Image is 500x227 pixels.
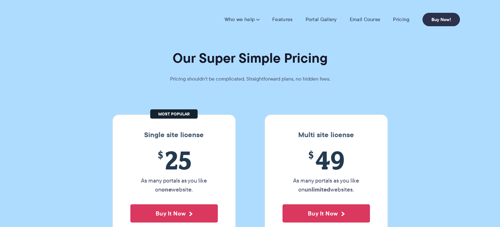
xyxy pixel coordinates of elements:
[283,176,370,194] p: As many portals as you like on websites.
[161,185,172,194] strong: one
[393,16,409,23] a: Pricing
[130,204,218,223] button: Buy It Now
[130,145,218,175] span: 25
[306,16,337,23] a: Portal Gallery
[350,16,381,23] a: Email Course
[119,131,229,139] h3: Single site license
[305,185,330,194] strong: unlimited
[422,13,460,26] a: Buy Now!
[130,176,218,194] p: As many portals as you like on website.
[272,16,292,23] a: Features
[154,74,346,83] p: Pricing shouldn't be complicated. Straightforward plans, no hidden fees.
[283,145,370,175] span: 49
[283,204,370,223] button: Buy It Now
[225,16,259,23] a: Who we help
[271,131,381,139] h3: Multi site license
